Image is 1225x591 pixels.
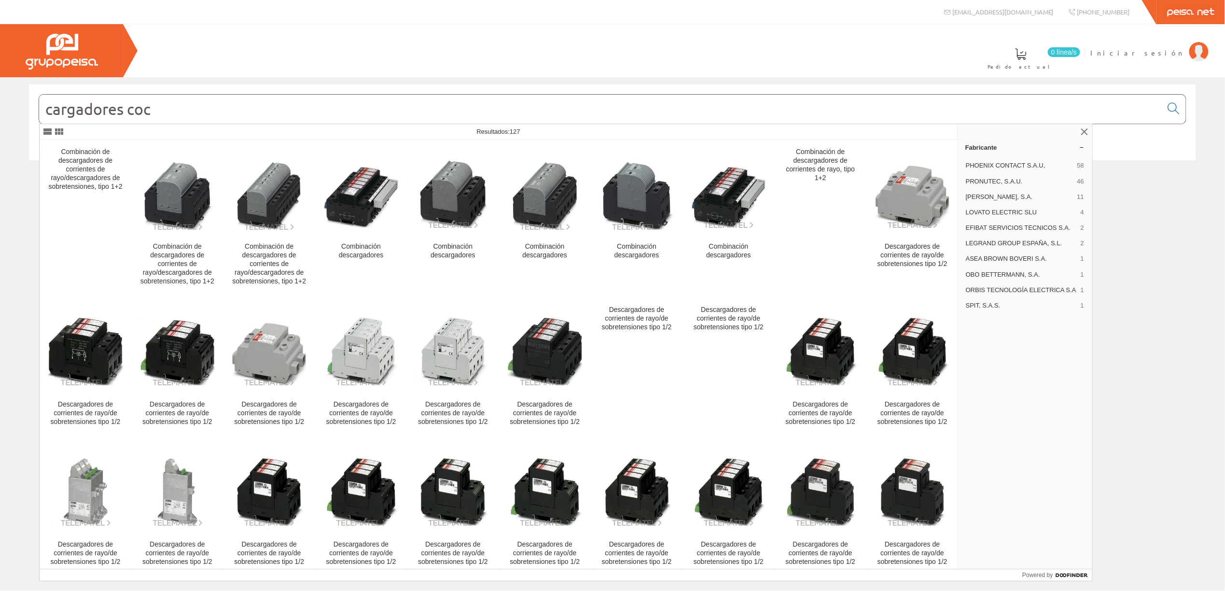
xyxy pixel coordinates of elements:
a: Combinación descargadores Combinación descargadores [407,140,499,297]
img: Descargadores de corrientes de rayo/de sobretensiones tipo 1/2 [599,451,675,527]
div: Descargadores de corrientes de rayo/de sobretensiones tipo 1/2 [323,400,399,426]
img: Combinación descargadores [507,152,583,231]
img: Descargadores de corrientes de rayo/de sobretensiones tipo 1/2 [782,311,858,387]
a: Combinación descargadores Combinación descargadores [315,140,406,297]
div: Descargadores de corrientes de rayo/de sobretensiones tipo 1/2 [691,306,766,332]
img: Combinación de descargadores de corrientes de rayo/descargadores de sobretensiones, tipo 1+2 [139,152,215,231]
span: LEGRAND GROUP ESPAÑA, S.L. [966,239,1077,248]
a: Descargadores de corrientes de rayo/de sobretensiones tipo 1/2 Descargadores de corrientes de ray... [407,298,499,437]
a: Descargadores de corrientes de rayo/de sobretensiones tipo 1/2 Descargadores de corrientes de ray... [683,438,774,577]
img: Descargadores de corrientes de rayo/de sobretensiones tipo 1/2 [139,311,215,387]
div: Combinación de descargadores de corrientes de rayo/descargadores de sobretensiones, tipo 1+2 [47,148,123,191]
div: Descargadores de corrientes de rayo/de sobretensiones tipo 1/2 [507,400,583,426]
div: Descargadores de corrientes de rayo/de sobretensiones tipo 1/2 [875,242,950,268]
span: OBO BETTERMANN, S.A. [966,270,1077,279]
a: Combinación de descargadores de corrientes de rayo/descargadores de sobretensiones, tipo 1+2 Comb... [132,140,223,297]
img: Descargadores de corrientes de rayo/de sobretensiones tipo 1/2 [415,311,491,387]
span: 2 [1081,224,1084,232]
span: [EMAIL_ADDRESS][DOMAIN_NAME] [953,8,1054,16]
span: 1 [1081,286,1084,295]
a: Descargadores de corrientes de rayo/de sobretensiones tipo 1/2 Descargadores de corrientes de ray... [775,298,866,437]
span: Powered by [1022,571,1053,579]
div: Combinación descargadores [415,242,491,260]
div: Descargadores de corrientes de rayo/de sobretensiones tipo 1/2 [415,540,491,566]
div: Descargadores de corrientes de rayo/de sobretensiones tipo 1/2 [875,540,950,566]
a: Descargadores de corrientes de rayo/de sobretensiones tipo 1/2 Descargadores de corrientes de ray... [867,438,958,577]
a: Descargadores de corrientes de rayo/de sobretensiones tipo 1/2 Descargadores de corrientes de ray... [132,438,223,577]
span: 0 línea/s [1048,47,1080,57]
a: Combinación de descargadores de corrientes de rayo/descargadores de sobretensiones, tipo 1+2 Comb... [223,140,315,297]
img: Descargadores de corrientes de rayo/de sobretensiones tipo 1/2 [507,451,583,527]
div: Descargadores de corrientes de rayo/de sobretensiones tipo 1/2 [875,400,950,426]
a: Descargadores de corrientes de rayo/de sobretensiones tipo 1/2 Descargadores de corrientes de ray... [867,298,958,437]
div: Descargadores de corrientes de rayo/de sobretensiones tipo 1/2 [231,400,307,426]
span: [PERSON_NAME], S.A. [966,193,1073,201]
div: Descargadores de corrientes de rayo/de sobretensiones tipo 1/2 [507,540,583,566]
img: Descargadores de corrientes de rayo/de sobretensiones tipo 1/2 [691,451,766,527]
a: Descargadores de corrientes de rayo/de sobretensiones tipo 1/2 Descargadores de corrientes de ray... [132,298,223,437]
a: Combinación descargadores Combinación descargadores [591,140,682,297]
a: Descargadores de corrientes de rayo/de sobretensiones tipo 1/2 [683,298,774,437]
div: Descargadores de corrientes de rayo/de sobretensiones tipo 1/2 [323,540,399,566]
img: Descargadores de corrientes de rayo/de sobretensiones tipo 1/2 [782,451,858,527]
div: © Grupo Peisa [29,172,1196,181]
a: Fabricante [958,140,1092,155]
span: ASEA BROWN BOVERI S.A. [966,254,1077,263]
img: Descargadores de corrientes de rayo/de sobretensiones tipo 1/2 [139,451,215,527]
img: Descargadores de corrientes de rayo/de sobretensiones tipo 1/2 [323,311,399,387]
img: Descargadores de corrientes de rayo/de sobretensiones tipo 1/2 [231,311,307,387]
div: Descargadores de corrientes de rayo/de sobretensiones tipo 1/2 [782,400,858,426]
span: 2 [1081,239,1084,248]
div: Combinación de descargadores de corrientes de rayo/descargadores de sobretensiones, tipo 1+2 [231,242,307,286]
a: Descargadores de corrientes de rayo/de sobretensiones tipo 1/2 Descargadores de corrientes de ray... [223,438,315,577]
div: Combinación de descargadores de corrientes de rayo/descargadores de sobretensiones, tipo 1+2 [139,242,215,286]
a: Descargadores de corrientes de rayo/de sobretensiones tipo 1/2 Descargadores de corrientes de ray... [40,438,131,577]
a: Descargadores de corrientes de rayo/de sobretensiones tipo 1/2 Descargadores de corrientes de ray... [40,298,131,437]
span: 58 [1077,161,1084,170]
span: 1 [1081,270,1084,279]
a: Descargadores de corrientes de rayo/de sobretensiones tipo 1/2 Descargadores de corrientes de ray... [499,298,590,437]
a: Descargadores de corrientes de rayo/de sobretensiones tipo 1/2 Descargadores de corrientes de ray... [407,438,499,577]
div: Descargadores de corrientes de rayo/de sobretensiones tipo 1/2 [47,540,123,566]
a: Iniciar sesión [1091,40,1209,49]
div: Descargadores de corrientes de rayo/de sobretensiones tipo 1/2 [599,540,675,566]
img: Descargadores de corrientes de rayo/de sobretensiones tipo 1/2 [47,451,123,527]
a: Combinación descargadores Combinación descargadores [499,140,590,297]
div: Descargadores de corrientes de rayo/de sobretensiones tipo 1/2 [599,306,675,332]
a: Combinación de descargadores de corrientes de rayo/descargadores de sobretensiones, tipo 1+2 [40,140,131,297]
img: Descargadores de corrientes de rayo/de sobretensiones tipo 1/2 [875,154,950,229]
a: Descargadores de corrientes de rayo/de sobretensiones tipo 1/2 Descargadores de corrientes de ray... [775,438,866,577]
a: Combinación de descargadores de corrientes de rayo, tipo 1+2 [775,140,866,297]
a: Descargadores de corrientes de rayo/de sobretensiones tipo 1/2 Descargadores de corrientes de ray... [315,438,406,577]
img: Descargadores de corrientes de rayo/de sobretensiones tipo 1/2 [507,311,583,387]
div: Descargadores de corrientes de rayo/de sobretensiones tipo 1/2 [47,400,123,426]
div: Combinación descargadores [691,242,766,260]
span: 4 [1081,208,1084,217]
div: Descargadores de corrientes de rayo/de sobretensiones tipo 1/2 [415,400,491,426]
img: Descargadores de corrientes de rayo/de sobretensiones tipo 1/2 [415,451,491,527]
img: Descargadores de corrientes de rayo/de sobretensiones tipo 1/2 [47,311,123,387]
a: Powered by [1022,569,1092,581]
img: Combinación descargadores [415,154,491,229]
span: 1 [1081,301,1084,310]
img: Grupo Peisa [26,34,98,70]
input: Buscar... [39,95,1162,124]
img: Combinación de descargadores de corrientes de rayo/descargadores de sobretensiones, tipo 1+2 [231,152,307,231]
span: 46 [1077,177,1084,186]
span: ORBIS TECNOLOGÍA ELECTRICA S.A [966,286,1077,295]
div: Descargadores de corrientes de rayo/de sobretensiones tipo 1/2 [691,540,766,566]
img: Descargadores de corrientes de rayo/de sobretensiones tipo 1/2 [231,451,307,527]
a: Descargadores de corrientes de rayo/de sobretensiones tipo 1/2 Descargadores de corrientes de ray... [867,140,958,297]
div: Combinación descargadores [599,242,675,260]
div: Combinación descargadores [507,242,583,260]
span: Pedido actual [988,62,1054,71]
span: LOVATO ELECTRIC SLU [966,208,1077,217]
span: Resultados: [476,128,520,135]
div: Descargadores de corrientes de rayo/de sobretensiones tipo 1/2 [139,540,215,566]
span: SPIT, S.A.S. [966,301,1077,310]
span: 127 [510,128,520,135]
img: Combinación descargadores [323,154,399,229]
span: EFIBAT SERVICIOS TECNICOS S.A. [966,224,1077,232]
span: Iniciar sesión [1091,48,1184,57]
span: PRONUTEC, S.A.U. [966,177,1073,186]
